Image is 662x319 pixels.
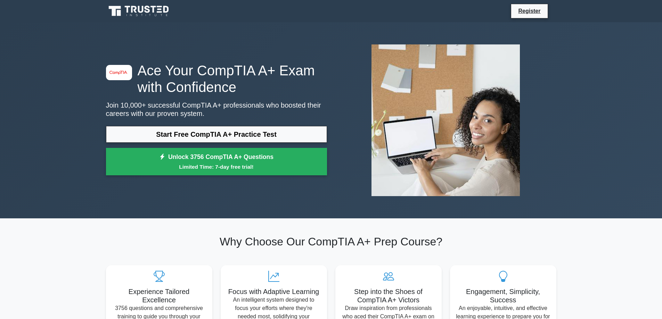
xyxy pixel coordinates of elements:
[514,7,545,15] a: Register
[106,62,327,95] h1: Ace Your CompTIA A+ Exam with Confidence
[112,287,207,304] h5: Experience Tailored Excellence
[115,163,318,171] small: Limited Time: 7-day free trial!
[106,126,327,143] a: Start Free CompTIA A+ Practice Test
[106,101,327,118] p: Join 10,000+ successful CompTIA A+ professionals who boosted their careers with our proven system.
[341,287,436,304] h5: Step into the Shoes of CompTIA A+ Victors
[106,235,556,248] h2: Why Choose Our CompTIA A+ Prep Course?
[106,148,327,176] a: Unlock 3756 CompTIA A+ QuestionsLimited Time: 7-day free trial!
[456,287,551,304] h5: Engagement, Simplicity, Success
[226,287,321,296] h5: Focus with Adaptive Learning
